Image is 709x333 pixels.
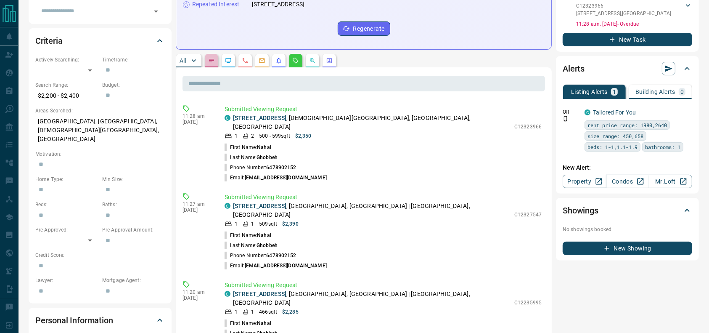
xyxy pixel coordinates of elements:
p: Submitted Viewing Request [225,193,542,202]
p: 1 [235,220,238,228]
div: condos.ca [585,109,590,115]
div: Criteria [35,31,165,51]
svg: Notes [208,57,215,64]
svg: Opportunities [309,57,316,64]
a: [STREET_ADDRESS] [233,115,286,121]
div: Showings [563,200,692,221]
p: C12327547 [514,211,542,218]
p: Budget: [102,81,165,89]
p: 11:28 am [183,113,212,119]
p: [DATE] [183,295,212,301]
svg: Listing Alerts [275,57,282,64]
span: Nahal [257,320,271,326]
svg: Lead Browsing Activity [225,57,232,64]
span: Ghobbeh [257,242,278,248]
p: C12323966 [514,123,542,131]
p: 0 [680,89,684,95]
p: Phone Number: [225,252,296,259]
p: , [GEOGRAPHIC_DATA], [GEOGRAPHIC_DATA] | [GEOGRAPHIC_DATA], [GEOGRAPHIC_DATA] [233,290,510,307]
span: rent price range: 1980,2640 [587,121,667,129]
p: $2,200 - $2,400 [35,89,98,103]
button: Open [150,5,162,17]
h2: Personal Information [35,314,113,327]
svg: Emails [259,57,265,64]
svg: Agent Actions [326,57,333,64]
p: Building Alerts [635,89,675,95]
p: First Name: [225,144,271,151]
p: [STREET_ADDRESS] , [GEOGRAPHIC_DATA] [576,10,671,17]
p: , [DEMOGRAPHIC_DATA][GEOGRAPHIC_DATA], [GEOGRAPHIC_DATA], [GEOGRAPHIC_DATA] [233,114,510,131]
p: $2,390 [282,220,299,228]
a: Mr.Loft [649,175,692,188]
span: [EMAIL_ADDRESS][DOMAIN_NAME] [245,175,327,181]
div: condos.ca [225,291,230,297]
div: C12323966[STREET_ADDRESS],[GEOGRAPHIC_DATA] [576,0,692,19]
p: Search Range: [35,81,98,89]
p: All [180,58,186,64]
p: Submitted Viewing Request [225,281,542,290]
span: bathrooms: 1 [645,143,680,151]
p: $2,350 [295,132,312,140]
p: 1 [235,132,238,140]
p: Last Name: [225,154,278,161]
p: Email: [225,174,327,181]
p: 500 - 599 sqft [259,132,290,140]
p: 1 [251,308,254,316]
p: [DATE] [183,207,212,213]
span: 6478902152 [266,165,296,170]
p: 11:20 am [183,289,212,295]
span: Ghobbeh [257,155,278,160]
p: [DATE] [183,119,212,125]
span: beds: 1-1,1.1-1.9 [587,143,638,151]
a: [STREET_ADDRESS] [233,290,286,297]
p: 1 [251,220,254,228]
div: condos.ca [225,203,230,209]
p: [GEOGRAPHIC_DATA], [GEOGRAPHIC_DATA], [DEMOGRAPHIC_DATA][GEOGRAPHIC_DATA], [GEOGRAPHIC_DATA] [35,115,165,146]
p: 509 sqft [259,220,277,228]
p: 11:27 am [183,201,212,207]
p: C12235995 [514,299,542,306]
p: Beds: [35,201,98,208]
p: Mortgage Agent: [102,277,165,284]
span: 6478902152 [266,253,296,258]
h2: Criteria [35,34,63,48]
button: Regenerate [338,21,390,36]
svg: Calls [242,57,249,64]
p: Phone Number: [225,164,296,171]
svg: Push Notification Only [563,116,569,122]
div: Alerts [563,59,692,79]
p: Pre-Approval Amount: [102,226,165,234]
p: First Name: [225,320,271,327]
p: Off [563,108,579,116]
span: Nahal [257,232,271,238]
p: $2,285 [282,308,299,316]
p: Email: [225,262,327,269]
p: New Alert: [563,163,692,172]
p: Last Name: [225,242,278,249]
p: Home Type: [35,176,98,183]
p: 2 [251,132,254,140]
p: Credit Score: [35,251,165,259]
svg: Requests [292,57,299,64]
p: First Name: [225,232,271,239]
p: Pre-Approved: [35,226,98,234]
p: Min Size: [102,176,165,183]
p: Areas Searched: [35,107,165,115]
a: Tailored For You [593,109,636,116]
div: condos.ca [225,115,230,121]
span: Nahal [257,144,271,150]
span: [EMAIL_ADDRESS][DOMAIN_NAME] [245,263,327,269]
h2: Alerts [563,62,585,75]
a: [STREET_ADDRESS] [233,202,286,209]
button: New Task [563,33,692,46]
a: Property [563,175,606,188]
p: Motivation: [35,150,165,158]
p: No showings booked [563,226,692,233]
a: Condos [606,175,649,188]
p: C12323966 [576,2,671,10]
p: 1 [235,308,238,316]
span: size range: 450,658 [587,132,643,140]
p: 11:28 a.m. [DATE] - Overdue [576,20,692,28]
p: Lawyer: [35,277,98,284]
div: Personal Information [35,310,165,330]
